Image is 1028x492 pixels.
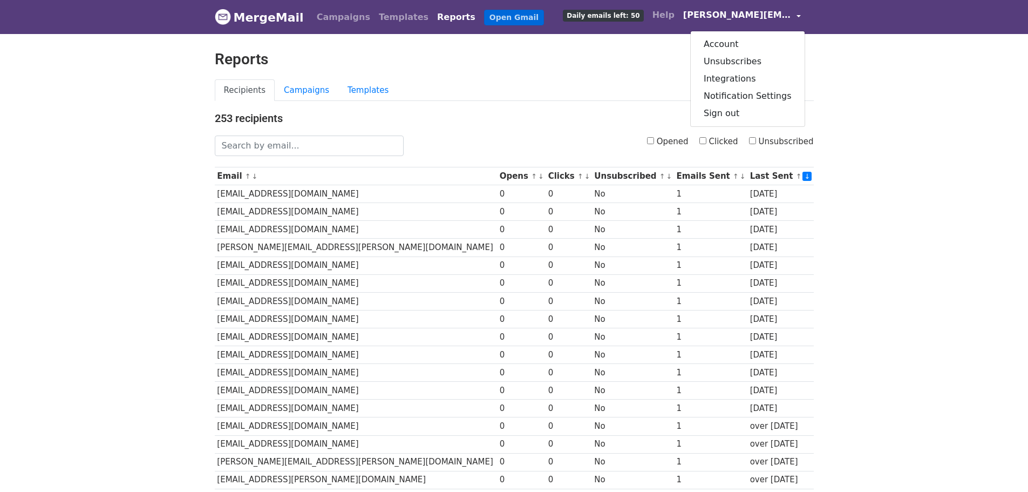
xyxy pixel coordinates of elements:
[674,310,747,328] td: 1
[592,400,674,417] td: No
[215,274,497,292] td: [EMAIL_ADDRESS][DOMAIN_NAME]
[592,471,674,489] td: No
[674,203,747,221] td: 1
[747,203,814,221] td: [DATE]
[747,400,814,417] td: [DATE]
[592,203,674,221] td: No
[215,400,497,417] td: [EMAIL_ADDRESS][DOMAIN_NAME]
[592,417,674,435] td: No
[691,36,805,53] a: Account
[592,328,674,346] td: No
[747,364,814,382] td: [DATE]
[690,31,805,127] div: [PERSON_NAME][EMAIL_ADDRESS][PERSON_NAME][DOMAIN_NAME]
[747,274,814,292] td: [DATE]
[592,453,674,471] td: No
[648,4,679,26] a: Help
[433,6,480,28] a: Reports
[674,239,747,257] td: 1
[592,185,674,203] td: No
[215,346,497,364] td: [EMAIL_ADDRESS][DOMAIN_NAME]
[546,400,592,417] td: 0
[691,87,805,105] a: Notification Settings
[497,257,546,274] td: 0
[546,382,592,400] td: 0
[563,10,643,22] span: Daily emails left: 50
[666,172,672,180] a: ↓
[747,310,814,328] td: [DATE]
[647,137,654,144] input: Opened
[592,292,674,310] td: No
[747,382,814,400] td: [DATE]
[546,310,592,328] td: 0
[215,9,231,25] img: MergeMail logo
[497,292,546,310] td: 0
[674,346,747,364] td: 1
[592,382,674,400] td: No
[497,274,546,292] td: 0
[679,4,805,30] a: [PERSON_NAME][EMAIL_ADDRESS][PERSON_NAME][DOMAIN_NAME]
[375,6,433,28] a: Templates
[747,453,814,471] td: over [DATE]
[592,257,674,274] td: No
[497,435,546,453] td: 0
[747,471,814,489] td: over [DATE]
[497,417,546,435] td: 0
[749,136,814,148] label: Unsubscribed
[674,435,747,453] td: 1
[215,167,497,185] th: Email
[497,400,546,417] td: 0
[497,471,546,489] td: 0
[592,310,674,328] td: No
[674,185,747,203] td: 1
[546,453,592,471] td: 0
[215,417,497,435] td: [EMAIL_ADDRESS][DOMAIN_NAME]
[749,137,756,144] input: Unsubscribed
[252,172,258,180] a: ↓
[497,328,546,346] td: 0
[338,79,398,102] a: Templates
[699,137,706,144] input: Clicked
[592,239,674,257] td: No
[215,328,497,346] td: [EMAIL_ADDRESS][DOMAIN_NAME]
[674,471,747,489] td: 1
[497,453,546,471] td: 0
[275,79,338,102] a: Campaigns
[674,221,747,239] td: 1
[215,50,814,69] h2: Reports
[974,440,1028,492] div: Widget de chat
[215,471,497,489] td: [EMAIL_ADDRESS][PERSON_NAME][DOMAIN_NAME]
[215,257,497,274] td: [EMAIL_ADDRESS][DOMAIN_NAME]
[215,185,497,203] td: [EMAIL_ADDRESS][DOMAIN_NAME]
[215,382,497,400] td: [EMAIL_ADDRESS][DOMAIN_NAME]
[546,471,592,489] td: 0
[546,221,592,239] td: 0
[674,382,747,400] td: 1
[546,203,592,221] td: 0
[546,417,592,435] td: 0
[592,274,674,292] td: No
[747,346,814,364] td: [DATE]
[747,167,814,185] th: Last Sent
[312,6,375,28] a: Campaigns
[592,221,674,239] td: No
[215,453,497,471] td: [PERSON_NAME][EMAIL_ADDRESS][PERSON_NAME][DOMAIN_NAME]
[538,172,544,180] a: ↓
[497,185,546,203] td: 0
[546,167,592,185] th: Clicks
[674,257,747,274] td: 1
[691,70,805,87] a: Integrations
[546,346,592,364] td: 0
[546,257,592,274] td: 0
[796,172,802,180] a: ↑
[747,417,814,435] td: over [DATE]
[974,440,1028,492] iframe: Chat Widget
[215,435,497,453] td: [EMAIL_ADDRESS][DOMAIN_NAME]
[215,112,814,125] h4: 253 recipients
[747,239,814,257] td: [DATE]
[559,4,648,26] a: Daily emails left: 50
[215,136,404,156] input: Search by email...
[546,292,592,310] td: 0
[497,382,546,400] td: 0
[699,136,738,148] label: Clicked
[215,310,497,328] td: [EMAIL_ADDRESS][DOMAIN_NAME]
